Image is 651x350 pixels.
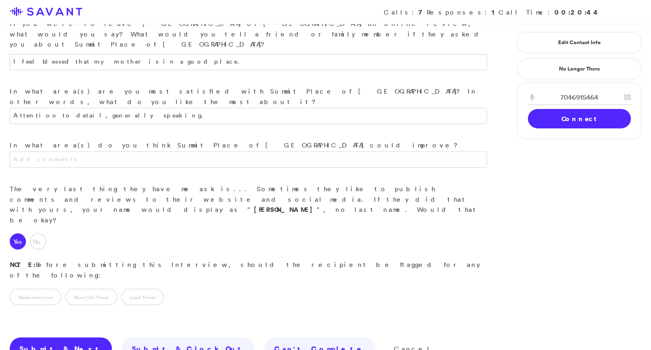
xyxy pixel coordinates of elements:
[10,140,487,151] p: In what area(s) do you think Summit Place of [GEOGRAPHIC_DATA] could improve?
[419,8,427,17] strong: 7
[254,205,317,214] strong: [PERSON_NAME]
[518,59,641,79] a: No Longer There
[65,289,117,305] label: Move Out Threat
[10,19,487,50] p: If you were to leave [GEOGRAPHIC_DATA] of [GEOGRAPHIC_DATA] an online review, what would you say?...
[10,233,26,250] label: Yes
[528,36,631,49] a: Edit Contact Info
[10,260,36,269] strong: NOTE:
[492,8,498,17] strong: 1
[554,8,601,17] strong: 00:20:44
[528,109,631,128] a: Connect
[10,260,487,280] p: Before submitting this Interview, should the recipient be flagged for any of the following:
[10,184,487,225] p: The very last thing they have me ask is... Sometimes they like to publish comments and reviews to...
[121,289,164,305] label: Legal Threat
[10,289,61,305] label: Medication Issue
[10,86,487,107] p: In what area(s) are you most satisfied with Summit Place of [GEOGRAPHIC_DATA]? In other words, wh...
[30,233,46,250] label: No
